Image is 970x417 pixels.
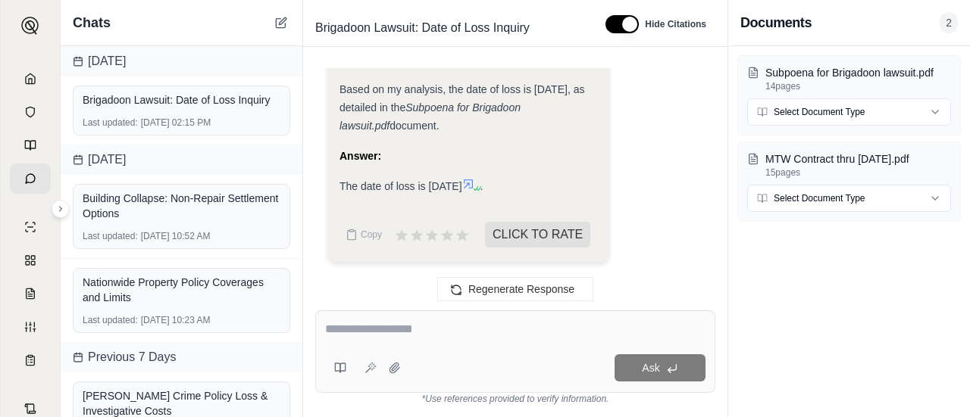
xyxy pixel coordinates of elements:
div: Edit Title [309,16,587,40]
a: Custom Report [10,312,51,342]
button: New Chat [272,14,290,32]
button: MTW Contract thru [DATE].pdf15pages [747,151,951,179]
span: Last updated: [83,117,138,129]
div: [DATE] 10:52 AM [83,230,280,242]
div: [DATE] 10:23 AM [83,314,280,326]
span: Copy [361,229,382,241]
p: 14 pages [765,80,951,92]
span: Hide Citations [645,18,706,30]
a: Coverage Table [10,345,51,375]
p: 15 pages [765,166,951,179]
span: . [480,180,483,192]
div: Nationwide Property Policy Coverages and Limits [83,275,280,305]
div: [DATE] 02:15 PM [83,117,280,129]
span: Regenerate Response [468,283,574,295]
p: MTW Contract thru 1-31-26.pdf [765,151,951,166]
div: [DATE] [61,46,302,76]
div: Previous 7 Days [61,342,302,372]
a: Home [10,64,51,94]
span: Chats [73,12,111,33]
button: Copy [339,219,388,250]
a: Chat [10,163,51,194]
span: document. [390,120,439,132]
span: The date of loss is [DATE] [339,180,462,192]
a: Documents Vault [10,97,51,127]
button: Expand sidebar [52,200,70,218]
div: [DATE] [61,145,302,175]
a: Claim Coverage [10,279,51,309]
span: Based on my analysis, the date of loss is [DATE], as detailed in the [339,83,584,114]
span: Brigadoon Lawsuit: Date of Loss Inquiry [309,16,536,40]
button: Regenerate Response [437,277,593,301]
a: Policy Comparisons [10,245,51,275]
strong: Answer: [339,150,381,162]
button: Expand sidebar [15,11,45,41]
button: Subpoena for Brigadoon lawsuit.pdf14pages [747,65,951,92]
span: 2 [940,12,958,33]
div: Building Collapse: Non-Repair Settlement Options [83,191,280,221]
span: Last updated: [83,314,138,326]
span: Last updated: [83,230,138,242]
span: CLICK TO RATE [485,222,590,247]
a: Single Policy [10,212,51,242]
div: Brigadoon Lawsuit: Date of Loss Inquiry [83,92,280,107]
button: Ask [615,354,706,381]
span: Ask [642,362,659,374]
em: Subpoena for Brigadoon lawsuit.pdf [339,101,521,132]
img: Expand sidebar [21,17,39,35]
a: Prompt Library [10,130,51,160]
p: Subpoena for Brigadoon lawsuit.pdf [765,65,951,80]
h3: Documents [740,12,812,33]
div: *Use references provided to verify information. [315,393,715,405]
